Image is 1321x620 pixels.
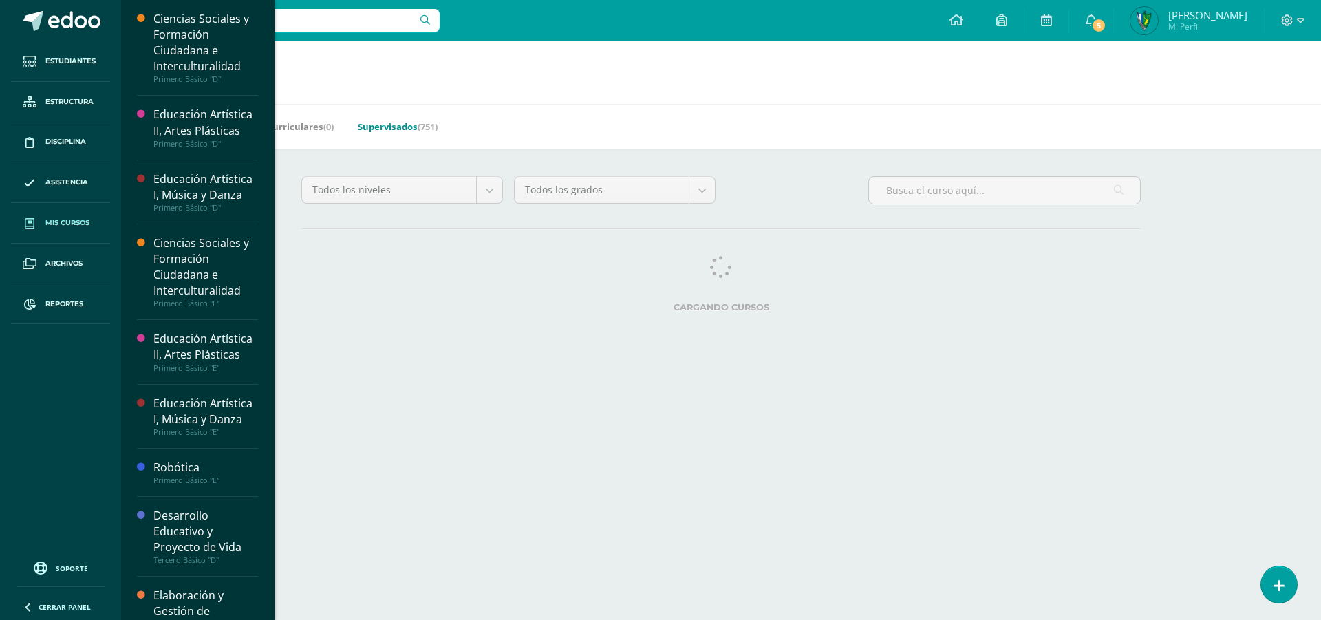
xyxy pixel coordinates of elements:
a: Ciencias Sociales y Formación Ciudadana e InterculturalidadPrimero Básico "E" [153,235,258,308]
label: Cargando cursos [301,302,1141,312]
a: Desarrollo Educativo y Proyecto de VidaTercero Básico "D" [153,508,258,565]
span: Disciplina [45,136,86,147]
span: Mis cursos [45,217,89,228]
a: Disciplina [11,122,110,163]
div: Tercero Básico "D" [153,555,258,565]
span: 5 [1091,18,1106,33]
div: Primero Básico "E" [153,427,258,437]
div: Educación Artística I, Música y Danza [153,171,258,203]
div: Educación Artística II, Artes Plásticas [153,107,258,138]
a: Archivos [11,244,110,284]
a: Ciencias Sociales y Formación Ciudadana e InterculturalidadPrimero Básico "D" [153,11,258,84]
div: Ciencias Sociales y Formación Ciudadana e Interculturalidad [153,235,258,299]
div: Primero Básico "E" [153,363,258,373]
div: Desarrollo Educativo y Proyecto de Vida [153,508,258,555]
input: Busca un usuario... [130,9,440,32]
a: Mis cursos [11,203,110,244]
span: (751) [418,120,438,133]
span: Archivos [45,258,83,269]
span: Estudiantes [45,56,96,67]
a: Reportes [11,284,110,325]
a: Educación Artística II, Artes PlásticasPrimero Básico "E" [153,331,258,372]
div: Educación Artística II, Artes Plásticas [153,331,258,363]
div: Primero Básico "D" [153,139,258,149]
a: Supervisados(751) [358,116,438,138]
span: Soporte [56,564,88,573]
span: Asistencia [45,177,88,188]
a: Mis Extracurriculares(0) [226,116,334,138]
a: Soporte [17,558,105,577]
a: Educación Artística II, Artes PlásticasPrimero Básico "D" [153,107,258,148]
a: Asistencia [11,162,110,203]
span: Estructura [45,96,94,107]
span: [PERSON_NAME] [1168,8,1247,22]
input: Busca el curso aquí... [869,177,1140,204]
a: Estudiantes [11,41,110,82]
div: Robótica [153,460,258,475]
a: Todos los niveles [302,177,502,203]
a: Todos los grados [515,177,715,203]
div: Educación Artística I, Música y Danza [153,396,258,427]
span: Cerrar panel [39,602,91,612]
span: Mi Perfil [1168,21,1247,32]
a: Estructura [11,82,110,122]
div: Primero Básico "E" [153,475,258,485]
div: Ciencias Sociales y Formación Ciudadana e Interculturalidad [153,11,258,74]
div: Primero Básico "E" [153,299,258,308]
div: Primero Básico "D" [153,74,258,84]
span: Reportes [45,299,83,310]
span: (0) [323,120,334,133]
a: RobóticaPrimero Básico "E" [153,460,258,485]
img: 1b281a8218983e455f0ded11b96ffc56.png [1130,7,1158,34]
a: Educación Artística I, Música y DanzaPrimero Básico "E" [153,396,258,437]
span: Todos los niveles [312,177,466,203]
div: Primero Básico "D" [153,203,258,213]
span: Todos los grados [525,177,678,203]
a: Educación Artística I, Música y DanzaPrimero Básico "D" [153,171,258,213]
